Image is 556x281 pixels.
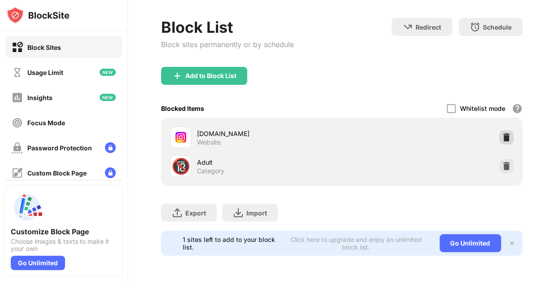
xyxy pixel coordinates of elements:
div: 🔞 [171,157,190,176]
div: Import [246,209,267,217]
img: lock-menu.svg [105,167,116,178]
img: lock-menu.svg [105,142,116,153]
div: Block Sites [27,44,61,51]
div: Go Unlimited [11,256,65,270]
div: Category [197,167,224,175]
div: [DOMAIN_NAME] [197,129,342,138]
img: time-usage-off.svg [12,67,23,78]
div: Blocked Items [161,105,204,112]
img: logo-blocksite.svg [6,6,70,24]
div: Focus Mode [27,119,65,127]
div: Customize Block Page [11,227,117,236]
img: new-icon.svg [100,69,116,76]
div: Website [197,138,221,146]
div: Redirect [416,23,442,31]
div: Block List [161,18,294,36]
img: push-custom-page.svg [11,191,43,224]
div: Password Protection [27,144,92,152]
div: 1 sites left to add to your block list. [183,236,278,251]
div: Block sites permanently or by schedule [161,40,294,49]
div: Adult [197,158,342,167]
img: password-protection-off.svg [12,142,23,154]
div: Export [185,209,206,217]
div: Insights [27,94,53,101]
img: insights-off.svg [12,92,23,103]
div: Whitelist mode [460,105,506,112]
div: Custom Block Page [27,169,87,177]
div: Click here to upgrade and enjoy an unlimited block list. [284,236,429,251]
div: Choose images & texts to make it your own [11,238,117,252]
img: x-button.svg [508,240,516,247]
img: new-icon.svg [100,94,116,101]
div: Schedule [483,23,512,31]
img: favicons [175,132,186,143]
img: focus-off.svg [12,117,23,128]
div: Usage Limit [27,69,63,76]
div: Add to Block List [185,72,236,79]
img: block-on.svg [12,42,23,53]
img: customize-block-page-off.svg [12,167,23,179]
div: Go Unlimited [440,234,501,252]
